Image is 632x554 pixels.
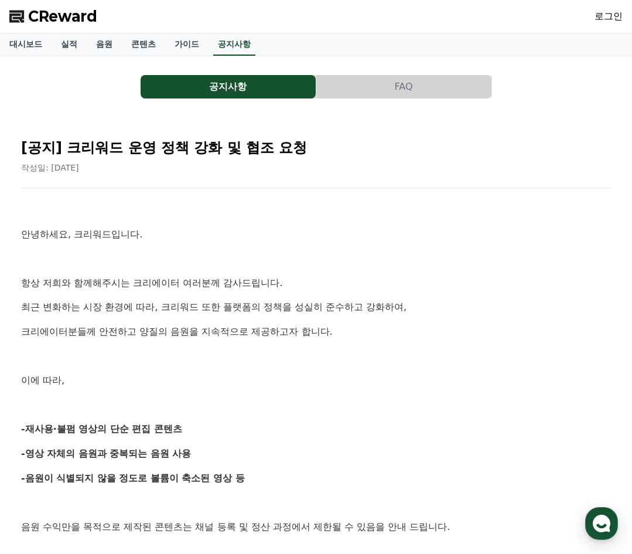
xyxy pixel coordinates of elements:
p: 이에 따라, [21,373,611,388]
p: 크리에이터분들께 안전하고 양질의 음원을 지속적으로 제공하고자 합니다. [21,324,611,339]
p: 음원 수익만을 목적으로 제작된 콘텐츠는 채널 등록 및 정산 과정에서 제한될 수 있음을 안내 드립니다. [21,519,611,535]
p: 안녕하세요, 크리워드입니다. [21,227,611,242]
h2: [공지] 크리워드 운영 정책 강화 및 협조 요청 [21,138,611,157]
a: 실적 [52,33,87,56]
strong: -영상 자체의 음원과 중복되는 음원 사용 [21,448,192,459]
strong: -재사용·불펌 영상의 단순 편집 콘텐츠 [21,423,182,434]
span: 홈 [37,389,44,399]
p: 최근 변화하는 시장 환경에 따라, 크리워드 또한 플랫폼의 정책을 성실히 준수하고 강화하여, [21,300,611,315]
button: FAQ [316,75,491,98]
span: 설정 [181,389,195,399]
button: 공지사항 [141,75,316,98]
a: 콘텐츠 [122,33,165,56]
a: 가이드 [165,33,209,56]
strong: -음원이 식별되지 않을 정도로 볼륨이 축소된 영상 등 [21,473,245,484]
a: 홈 [4,372,77,401]
a: 설정 [151,372,225,401]
span: 대화 [107,390,121,399]
a: 음원 [87,33,122,56]
span: CReward [28,7,97,26]
a: CReward [9,7,97,26]
span: 작성일: [DATE] [21,163,79,172]
p: 항상 저희와 함께해주시는 크리에이터 여러분께 감사드립니다. [21,276,611,291]
a: 공지사항 [213,33,255,56]
a: 로그인 [595,9,623,23]
a: 대화 [77,372,151,401]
